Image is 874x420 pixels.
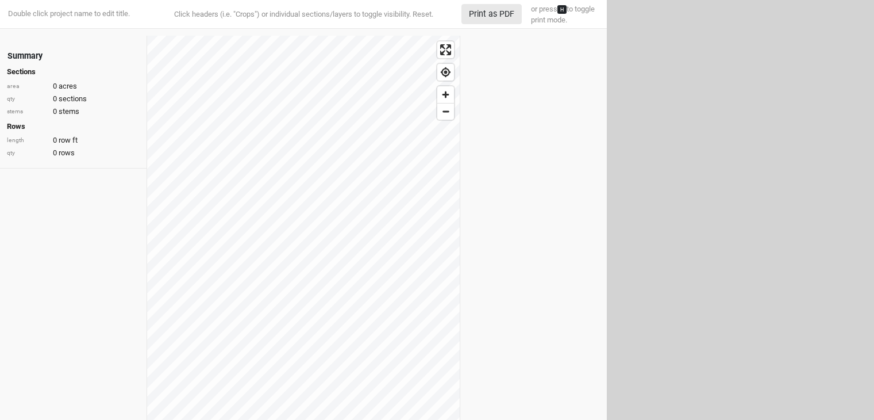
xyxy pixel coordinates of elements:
div: 0 [7,135,140,146]
button: Reset. [413,9,433,20]
div: 0 [7,94,140,104]
button: Zoom in [437,86,454,103]
div: 0 [7,81,140,91]
span: sections [59,94,87,104]
div: stems [7,108,47,116]
span: rows [59,148,75,158]
div: area [7,82,47,91]
div: Click headers (i.e. "Crops") or individual sections/layers to toggle visibility. [151,9,456,20]
div: 0 [7,148,140,158]
div: Summary [7,50,43,62]
span: row ft [59,135,78,146]
button: Print as PDF [461,4,522,24]
button: Enter fullscreen [437,41,454,58]
h4: Sections [7,67,140,77]
div: length [7,136,47,145]
button: Find my location [437,64,454,81]
span: stems [59,106,79,117]
button: Zoom out [437,103,454,120]
div: qty [7,149,47,158]
div: Double click project name to edit title. [6,9,130,19]
div: qty [7,95,47,104]
div: 0 [7,106,140,117]
h4: Rows [7,122,140,131]
kbd: H [557,5,567,14]
span: acres [59,81,77,91]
